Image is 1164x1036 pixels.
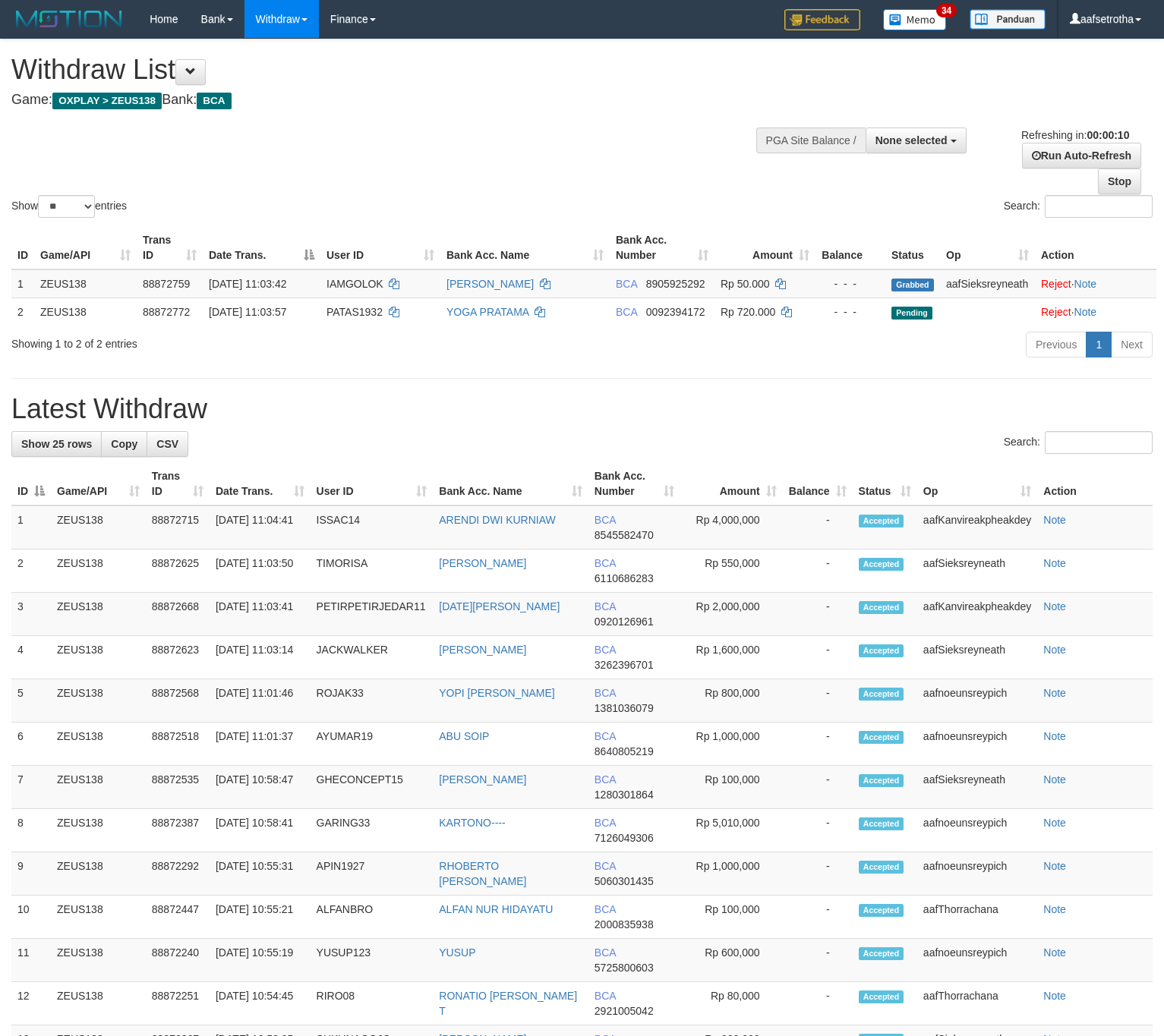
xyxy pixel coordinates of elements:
[588,462,680,505] th: Bank Acc. Number: activate to sort column ascending
[721,306,775,318] span: Rp 720.000
[439,557,526,569] a: [PERSON_NAME]
[1037,462,1153,505] th: Action
[34,269,137,298] td: ZEUS138
[146,462,210,505] th: Trans ID: activate to sort column ascending
[595,557,616,569] span: BCA
[595,918,654,931] span: Copy 2000835938 to clipboard
[859,731,904,744] span: Accepted
[147,431,188,457] a: CSV
[1043,946,1066,959] a: Note
[320,226,440,269] th: User ID: activate to sort column ascending
[38,195,95,218] select: Showentries
[783,593,853,636] td: -
[783,723,853,766] td: -
[210,896,311,939] td: [DATE] 10:55:21
[891,279,934,291] span: Grabbed
[859,904,904,917] span: Accepted
[11,982,51,1025] td: 12
[52,93,162,109] span: OXPLAY > ZEUS138
[11,636,51,679] td: 4
[439,600,560,612] a: [DATE][PERSON_NAME]
[822,304,879,320] div: - - -
[210,939,311,982] td: [DATE] 10:55:19
[680,462,783,505] th: Amount: activate to sort column ascending
[875,134,948,146] span: None selected
[783,766,853,809] td: -
[146,896,210,939] td: 88872447
[210,766,311,809] td: [DATE] 10:58:47
[11,549,51,593] td: 2
[34,226,137,269] th: Game/API: activate to sort column ascending
[815,226,885,269] th: Balance
[11,462,51,505] th: ID: activate to sort column descending
[680,505,783,549] td: Rp 4,000,000
[51,852,146,896] td: ZEUS138
[859,601,904,614] span: Accepted
[209,306,286,318] span: [DATE] 11:03:57
[680,549,783,593] td: Rp 550,000
[859,947,904,960] span: Accepted
[595,600,616,612] span: BCA
[146,939,210,982] td: 88872240
[680,852,783,896] td: Rp 1,000,000
[595,946,616,959] span: BCA
[891,307,932,320] span: Pending
[51,549,146,593] td: ZEUS138
[433,462,588,505] th: Bank Acc. Name: activate to sort column ascending
[595,745,654,757] span: Copy 8640805219 to clipboard
[210,505,311,549] td: [DATE] 11:04:41
[51,766,146,809] td: ZEUS138
[11,330,474,351] div: Showing 1 to 2 of 2 entries
[197,93,231,109] span: BCA
[326,278,383,290] span: IAMGOLOK
[326,306,383,318] span: PATAS1932
[51,462,146,505] th: Game/API: activate to sort column ascending
[51,809,146,852] td: ZEUS138
[883,9,947,30] img: Button%20Memo.svg
[51,896,146,939] td: ZEUS138
[439,946,475,959] a: YUSUP
[940,226,1035,269] th: Op: activate to sort column ascending
[11,939,51,982] td: 11
[970,9,1046,30] img: panduan.png
[783,462,853,505] th: Balance: activate to sort column ascending
[21,438,92,450] span: Show 25 rows
[210,636,311,679] td: [DATE] 11:03:14
[311,679,434,723] td: ROJAK33
[210,723,311,766] td: [DATE] 11:01:37
[595,990,616,1002] span: BCA
[143,306,190,318] span: 88872772
[11,8,127,30] img: MOTION_logo.png
[143,278,190,290] span: 88872759
[311,766,434,809] td: GHECONCEPT15
[1043,644,1066,656] a: Note
[595,860,616,872] span: BCA
[783,982,853,1025] td: -
[311,723,434,766] td: AYUMAR19
[595,529,654,541] span: Copy 8545582470 to clipboard
[1043,860,1066,872] a: Note
[11,809,51,852] td: 8
[11,852,51,896] td: 9
[595,875,654,887] span: Copy 5060301435 to clipboard
[311,896,434,939] td: ALFANBRO
[311,549,434,593] td: TIMORISA
[595,832,654,844] span: Copy 7126049306 to clipboard
[11,394,1153,424] h1: Latest Withdraw
[439,773,526,786] a: [PERSON_NAME]
[11,93,761,108] h4: Game: Bank:
[917,809,1037,852] td: aafnoeunsreypich
[311,593,434,636] td: PETIRPETIRJEDAR11
[439,903,553,915] a: ALFAN NUR HIDAYATU
[680,723,783,766] td: Rp 1,000,000
[146,593,210,636] td: 88872668
[1043,687,1066,699] a: Note
[1098,168,1141,194] a: Stop
[859,644,904,657] span: Accepted
[11,55,761,85] h1: Withdraw List
[680,982,783,1025] td: Rp 80,000
[1043,903,1066,915] a: Note
[1074,278,1097,290] a: Note
[1043,557,1066,569] a: Note
[853,462,917,505] th: Status: activate to sort column ascending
